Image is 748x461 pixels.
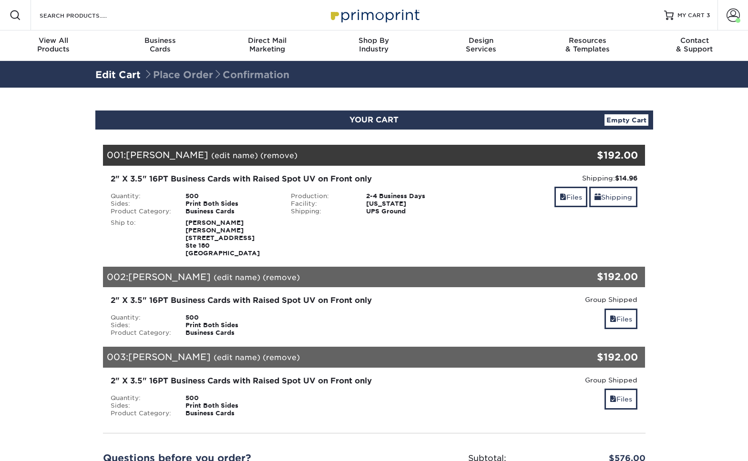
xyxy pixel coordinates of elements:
[178,329,284,337] div: Business Cards
[327,5,422,25] img: Primoprint
[178,208,284,215] div: Business Cards
[471,375,638,385] div: Group Shipped
[605,114,648,126] a: Empty Cart
[615,174,637,182] strong: $14.96
[178,200,284,208] div: Print Both Sides
[555,350,638,364] div: $192.00
[428,36,534,53] div: Services
[103,192,179,200] div: Quantity:
[103,314,179,321] div: Quantity:
[103,145,555,166] div: 001:
[103,267,555,288] div: 002:
[178,394,284,402] div: 500
[111,375,457,387] div: 2" X 3.5" 16PT Business Cards with Raised Spot UV on Front only
[103,321,179,329] div: Sides:
[560,193,566,201] span: files
[428,30,534,61] a: DesignServices
[284,192,359,200] div: Production:
[185,219,260,257] strong: [PERSON_NAME] [PERSON_NAME] [STREET_ADDRESS] Ste 180 [GEOGRAPHIC_DATA]
[214,273,260,282] a: (edit name)
[359,208,464,215] div: UPS Ground
[107,30,214,61] a: BusinessCards
[107,36,214,45] span: Business
[214,353,260,362] a: (edit name)
[178,410,284,417] div: Business Cards
[555,270,638,284] div: $192.00
[178,192,284,200] div: 500
[471,295,638,304] div: Group Shipped
[471,173,638,183] div: Shipping:
[677,11,705,20] span: MY CART
[641,36,748,45] span: Contact
[214,36,320,45] span: Direct Mail
[107,36,214,53] div: Cards
[320,36,427,45] span: Shop By
[103,208,179,215] div: Product Category:
[320,30,427,61] a: Shop ByIndustry
[103,394,179,402] div: Quantity:
[263,273,300,282] a: (remove)
[610,315,616,323] span: files
[263,353,300,362] a: (remove)
[284,200,359,208] div: Facility:
[605,389,637,409] a: Files
[359,200,464,208] div: [US_STATE]
[103,402,179,410] div: Sides:
[178,314,284,321] div: 500
[359,192,464,200] div: 2-4 Business Days
[594,193,601,201] span: shipping
[534,36,641,45] span: Resources
[103,200,179,208] div: Sides:
[320,36,427,53] div: Industry
[103,219,179,257] div: Ship to:
[260,151,297,160] a: (remove)
[555,148,638,162] div: $192.00
[641,30,748,61] a: Contact& Support
[589,187,637,207] a: Shipping
[128,351,211,362] span: [PERSON_NAME]
[2,432,81,458] iframe: Google Customer Reviews
[128,271,211,282] span: [PERSON_NAME]
[428,36,534,45] span: Design
[103,347,555,368] div: 003:
[554,187,587,207] a: Files
[534,30,641,61] a: Resources& Templates
[610,395,616,403] span: files
[214,36,320,53] div: Marketing
[284,208,359,215] div: Shipping:
[211,151,258,160] a: (edit name)
[178,321,284,329] div: Print Both Sides
[641,36,748,53] div: & Support
[39,10,132,21] input: SEARCH PRODUCTS.....
[534,36,641,53] div: & Templates
[111,295,457,306] div: 2" X 3.5" 16PT Business Cards with Raised Spot UV on Front only
[605,309,637,329] a: Files
[349,115,399,124] span: YOUR CART
[95,69,141,80] a: Edit Cart
[103,410,179,417] div: Product Category:
[111,173,457,185] div: 2" X 3.5" 16PT Business Cards with Raised Spot UV on Front only
[707,12,710,19] span: 3
[143,69,289,80] span: Place Order Confirmation
[126,150,208,160] span: [PERSON_NAME]
[214,30,320,61] a: Direct MailMarketing
[178,402,284,410] div: Print Both Sides
[103,329,179,337] div: Product Category:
